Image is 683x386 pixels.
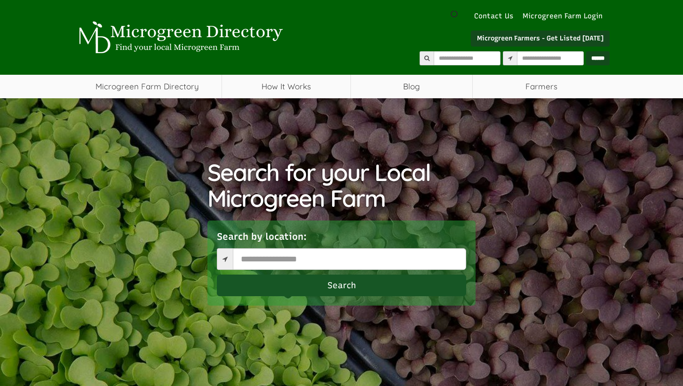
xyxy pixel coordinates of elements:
[473,75,610,98] span: Farmers
[207,159,476,211] h1: Search for your Local Microgreen Farm
[217,230,307,244] label: Search by location:
[73,75,222,98] a: Microgreen Farm Directory
[351,75,473,98] a: Blog
[222,75,350,98] a: How It Works
[73,21,285,54] img: Microgreen Directory
[523,11,607,21] a: Microgreen Farm Login
[217,275,466,296] button: Search
[469,11,518,21] a: Contact Us
[471,31,610,47] a: Microgreen Farmers - Get Listed [DATE]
